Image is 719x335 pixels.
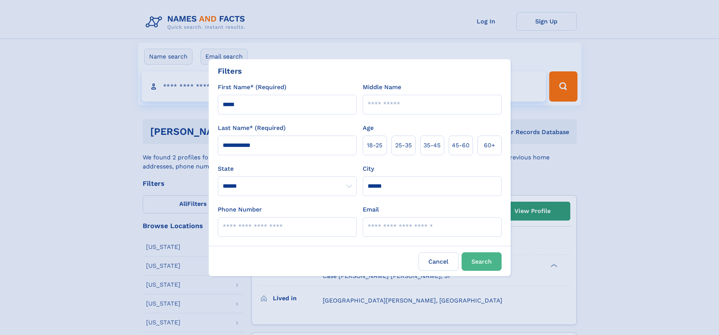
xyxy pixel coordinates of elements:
label: City [363,164,374,173]
button: Search [462,252,502,271]
div: Filters [218,65,242,77]
label: Email [363,205,379,214]
label: Phone Number [218,205,262,214]
span: 60+ [484,141,495,150]
label: Cancel [419,252,459,271]
label: Age [363,124,374,133]
span: 45‑60 [452,141,470,150]
span: 35‑45 [423,141,440,150]
label: Middle Name [363,83,401,92]
label: First Name* (Required) [218,83,286,92]
span: 25‑35 [395,141,412,150]
label: Last Name* (Required) [218,124,286,133]
span: 18‑25 [367,141,382,150]
label: State [218,164,357,173]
